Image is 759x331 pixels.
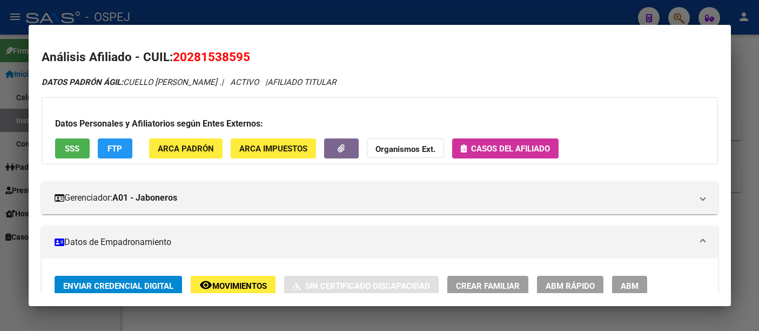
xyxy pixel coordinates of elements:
[456,281,520,291] span: Crear Familiar
[284,276,439,296] button: Sin Certificado Discapacidad
[722,294,748,320] iframe: Intercom live chat
[452,138,559,158] button: Casos del afiliado
[55,117,704,130] h3: Datos Personales y Afiliatorios según Entes Externos:
[108,144,122,154] span: FTP
[55,191,692,204] mat-panel-title: Gerenciador:
[537,276,603,296] button: ABM Rápido
[612,276,647,296] button: ABM
[42,77,221,87] span: CUELLO [PERSON_NAME] .
[55,236,692,249] mat-panel-title: Datos de Empadronamiento
[621,281,639,291] span: ABM
[42,226,718,259] mat-expansion-panel-header: Datos de Empadronamiento
[55,276,182,296] button: Enviar Credencial Digital
[42,182,718,214] mat-expansion-panel-header: Gerenciador:A01 - Jaboneros
[173,50,250,64] span: 20281538595
[375,144,435,154] strong: Organismos Ext.
[199,279,212,292] mat-icon: remove_red_eye
[42,77,123,87] strong: DATOS PADRÓN ÁGIL:
[546,281,595,291] span: ABM Rápido
[55,138,90,158] button: SSS
[65,144,79,154] span: SSS
[231,138,316,158] button: ARCA Impuestos
[42,77,336,87] i: | ACTIVO |
[447,276,528,296] button: Crear Familiar
[305,281,430,291] span: Sin Certificado Discapacidad
[212,281,267,291] span: Movimientos
[98,138,132,158] button: FTP
[149,138,223,158] button: ARCA Padrón
[42,48,718,67] h2: Análisis Afiliado - CUIL:
[239,144,307,154] span: ARCA Impuestos
[471,144,550,154] span: Casos del afiliado
[158,144,214,154] span: ARCA Padrón
[63,281,173,291] span: Enviar Credencial Digital
[267,77,336,87] span: AFILIADO TITULAR
[367,138,444,158] button: Organismos Ext.
[112,191,177,204] strong: A01 - Jaboneros
[191,276,276,296] button: Movimientos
